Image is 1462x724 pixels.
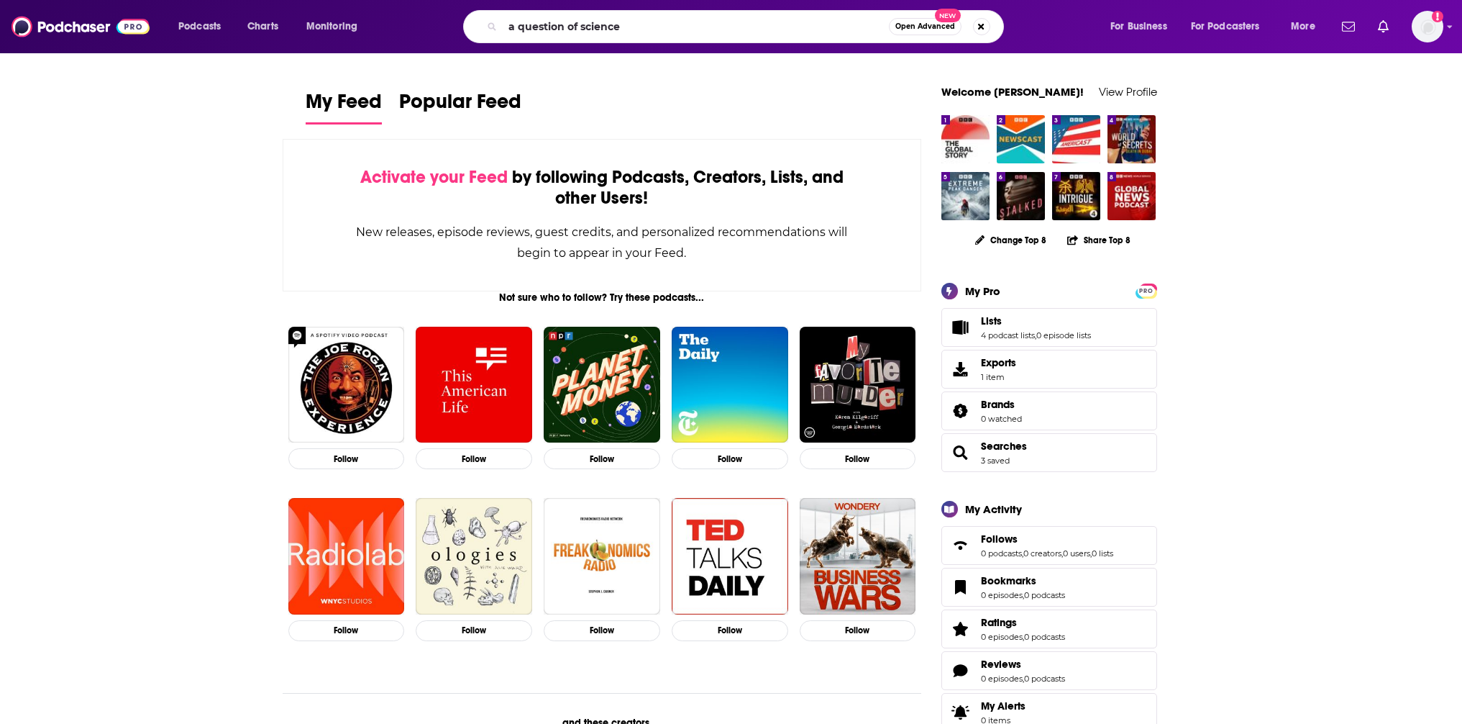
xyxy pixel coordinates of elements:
[1090,548,1092,558] span: ,
[981,356,1016,369] span: Exports
[416,327,532,443] img: This American Life
[941,392,1157,430] span: Brands
[941,308,1157,347] span: Lists
[1291,17,1315,37] span: More
[544,620,660,641] button: Follow
[1024,590,1065,600] a: 0 podcasts
[997,115,1045,163] img: Newscast
[981,632,1023,642] a: 0 episodes
[672,498,788,615] img: TED Talks Daily
[288,498,405,615] a: Radiolab
[355,167,849,209] div: by following Podcasts, Creators, Lists, and other Users!
[800,498,916,615] img: Business Wars
[1372,14,1394,39] a: Show notifications dropdown
[477,10,1018,43] div: Search podcasts, credits, & more...
[941,172,990,220] a: Extreme
[946,619,975,639] a: Ratings
[941,433,1157,472] span: Searches
[800,327,916,443] img: My Favorite Murder with Karen Kilgariff and Georgia Hardstark
[168,15,239,38] button: open menu
[416,448,532,469] button: Follow
[544,448,660,469] button: Follow
[1023,674,1024,684] span: ,
[1023,632,1024,642] span: ,
[238,15,287,38] a: Charts
[1063,548,1090,558] a: 0 users
[306,89,382,122] span: My Feed
[1024,674,1065,684] a: 0 podcasts
[800,620,916,641] button: Follow
[544,498,660,615] img: Freakonomics Radio
[1052,172,1100,220] img: Intrigue
[965,284,1000,298] div: My Pro
[981,533,1113,546] a: Follows
[981,574,1036,587] span: Bookmarks
[941,568,1157,607] span: Bookmarks
[1092,548,1113,558] a: 0 lists
[981,330,1035,340] a: 4 podcast lists
[800,448,916,469] button: Follow
[399,89,521,122] span: Popular Feed
[399,89,521,125] a: Popular Feed
[306,17,357,37] span: Monitoring
[1024,632,1065,642] a: 0 podcasts
[941,115,990,163] img: The Global Story
[1066,226,1131,254] button: Share Top 8
[1023,548,1061,558] a: 0 creators
[981,372,1016,382] span: 1 item
[283,291,922,304] div: Not sure who to follow? Try these podcasts...
[1432,11,1443,22] svg: Email not verified
[672,327,788,443] img: The Daily
[288,448,405,469] button: Follow
[355,222,849,263] div: New releases, episode reviews, guest credits, and personalized recommendations will begin to appe...
[416,620,532,641] button: Follow
[941,651,1157,690] span: Reviews
[1035,330,1036,340] span: ,
[981,616,1065,629] a: Ratings
[981,658,1065,671] a: Reviews
[296,15,376,38] button: open menu
[12,13,150,40] img: Podchaser - Follow, Share and Rate Podcasts
[1107,172,1156,220] img: Global News Podcast
[544,327,660,443] img: Planet Money
[306,89,382,125] a: My Feed
[1281,15,1333,38] button: open menu
[672,448,788,469] button: Follow
[895,23,955,30] span: Open Advanced
[1191,17,1260,37] span: For Podcasters
[941,610,1157,648] span: Ratings
[889,18,961,35] button: Open AdvancedNew
[178,17,221,37] span: Podcasts
[981,616,1017,629] span: Ratings
[1099,85,1157,99] a: View Profile
[503,15,889,38] input: Search podcasts, credits, & more...
[946,661,975,681] a: Reviews
[1061,548,1063,558] span: ,
[935,9,961,22] span: New
[288,327,405,443] a: The Joe Rogan Experience
[981,414,1022,424] a: 0 watched
[1107,115,1156,163] a: World of Secrets
[946,317,975,338] a: Lists
[941,85,1084,99] a: Welcome [PERSON_NAME]!
[946,359,975,379] span: Exports
[1110,17,1167,37] span: For Business
[1412,11,1443,42] img: User Profile
[1052,115,1100,163] a: Americast
[981,533,1018,546] span: Follows
[1022,548,1023,558] span: ,
[981,658,1021,671] span: Reviews
[946,535,975,556] a: Follows
[997,172,1045,220] img: Stalked
[360,166,508,188] span: Activate your Feed
[981,700,1025,712] span: My Alerts
[981,548,1022,558] a: 0 podcasts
